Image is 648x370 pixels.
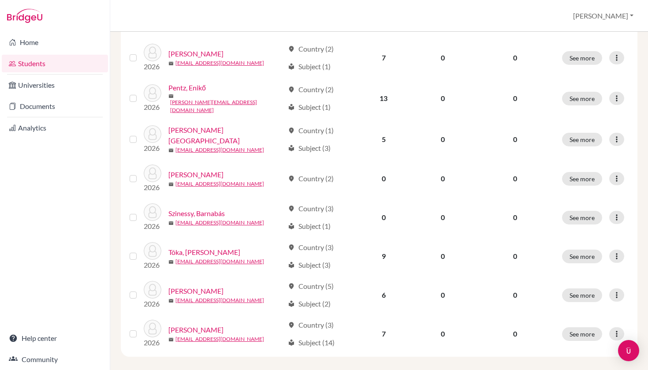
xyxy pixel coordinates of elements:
[288,299,331,309] div: Subject (2)
[355,77,413,120] td: 13
[168,259,174,265] span: mail
[355,120,413,159] td: 5
[288,244,295,251] span: location_on
[288,104,295,111] span: local_library
[288,86,295,93] span: location_on
[168,82,206,93] a: Pentz, Enikő
[569,7,637,24] button: [PERSON_NAME]
[562,92,602,105] button: See more
[288,203,334,214] div: Country (3)
[168,247,240,258] a: Tóka, [PERSON_NAME]
[144,203,161,221] img: Szinessy, Barnabás
[288,173,334,184] div: Country (2)
[2,34,108,51] a: Home
[144,44,161,61] img: Kosztolányi, Niki
[479,134,551,145] p: 0
[2,119,108,137] a: Analytics
[479,93,551,104] p: 0
[2,351,108,368] a: Community
[2,97,108,115] a: Documents
[288,221,331,232] div: Subject (1)
[288,61,331,72] div: Subject (1)
[479,329,551,339] p: 0
[562,327,602,341] button: See more
[168,325,223,335] a: [PERSON_NAME]
[144,143,161,153] p: 2026
[168,49,223,59] a: [PERSON_NAME]
[355,276,413,314] td: 6
[562,51,602,65] button: See more
[413,120,473,159] td: 0
[144,61,161,72] p: 2026
[168,182,174,187] span: mail
[288,102,331,112] div: Subject (1)
[2,76,108,94] a: Universities
[168,298,174,303] span: mail
[355,38,413,77] td: 7
[288,223,295,230] span: local_library
[144,320,161,337] img: Tóth, Gergely
[168,148,174,153] span: mail
[144,221,161,232] p: 2026
[288,125,334,136] div: Country (1)
[168,61,174,66] span: mail
[288,242,334,253] div: Country (3)
[175,219,264,227] a: [EMAIL_ADDRESS][DOMAIN_NAME]
[288,337,335,348] div: Subject (14)
[288,281,334,292] div: Country (5)
[144,281,161,299] img: Tóth, Benedek
[479,173,551,184] p: 0
[288,63,295,70] span: local_library
[288,127,295,134] span: location_on
[288,84,334,95] div: Country (2)
[355,237,413,276] td: 9
[479,52,551,63] p: 0
[168,125,284,146] a: [PERSON_NAME][GEOGRAPHIC_DATA]
[355,198,413,237] td: 0
[413,38,473,77] td: 0
[144,125,161,143] img: Péterffy, Dóra
[618,340,639,361] div: Open Intercom Messenger
[7,9,42,23] img: Bridge-U
[170,98,284,114] a: [PERSON_NAME][EMAIL_ADDRESS][DOMAIN_NAME]
[479,251,551,262] p: 0
[288,339,295,346] span: local_library
[562,250,602,263] button: See more
[144,337,161,348] p: 2026
[175,258,264,265] a: [EMAIL_ADDRESS][DOMAIN_NAME]
[168,93,174,99] span: mail
[168,169,223,180] a: [PERSON_NAME]
[562,172,602,186] button: See more
[355,314,413,353] td: 7
[144,242,161,260] img: Tóka, Zsófi
[168,337,174,342] span: mail
[144,102,161,112] p: 2026
[413,237,473,276] td: 0
[175,59,264,67] a: [EMAIL_ADDRESS][DOMAIN_NAME]
[144,84,161,102] img: Pentz, Enikő
[288,45,295,52] span: location_on
[355,159,413,198] td: 0
[168,221,174,226] span: mail
[479,290,551,300] p: 0
[175,296,264,304] a: [EMAIL_ADDRESS][DOMAIN_NAME]
[562,211,602,224] button: See more
[562,288,602,302] button: See more
[413,314,473,353] td: 0
[288,300,295,307] span: local_library
[288,260,331,270] div: Subject (3)
[144,260,161,270] p: 2026
[288,283,295,290] span: location_on
[288,321,295,329] span: location_on
[288,175,295,182] span: location_on
[175,146,264,154] a: [EMAIL_ADDRESS][DOMAIN_NAME]
[168,286,223,296] a: [PERSON_NAME]
[288,205,295,212] span: location_on
[144,182,161,193] p: 2026
[175,335,264,343] a: [EMAIL_ADDRESS][DOMAIN_NAME]
[2,329,108,347] a: Help center
[413,159,473,198] td: 0
[413,77,473,120] td: 0
[144,299,161,309] p: 2026
[413,198,473,237] td: 0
